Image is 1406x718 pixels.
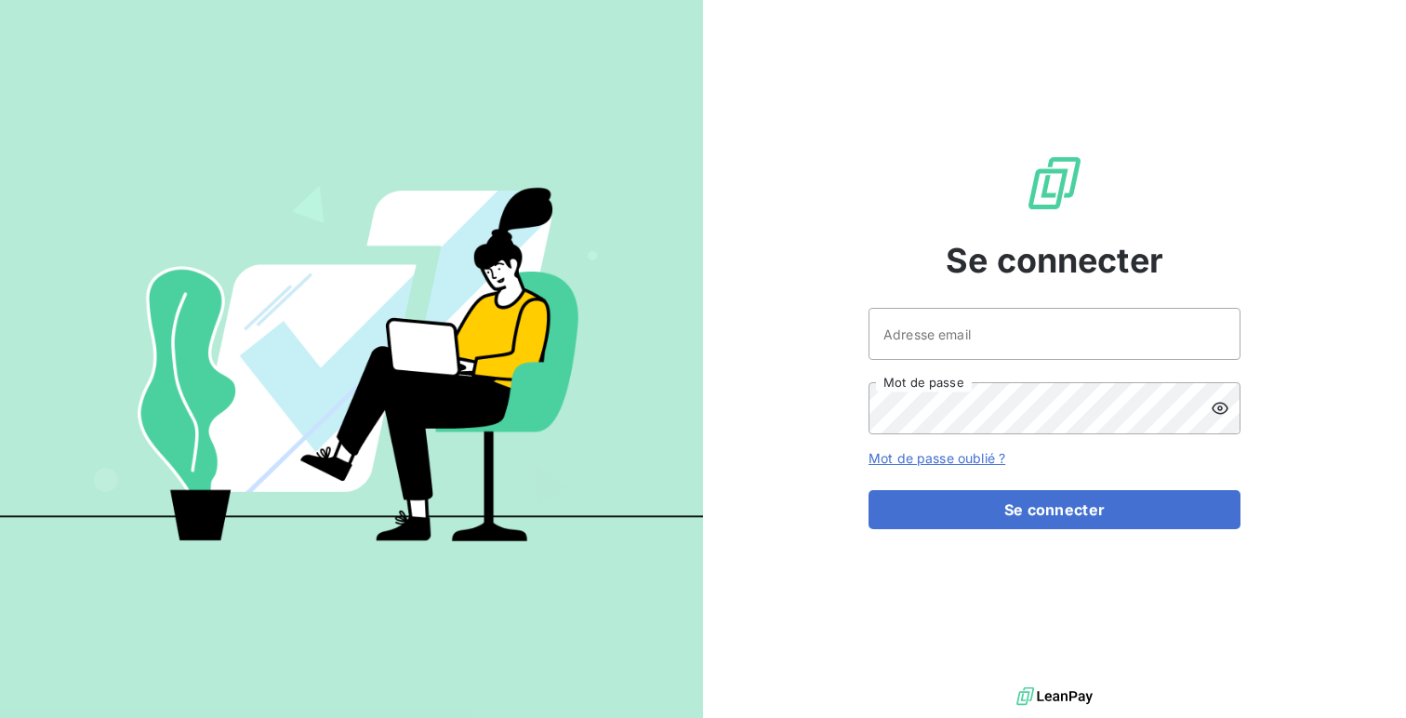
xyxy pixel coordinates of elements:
span: Se connecter [946,235,1163,286]
img: Logo LeanPay [1025,153,1084,213]
button: Se connecter [869,490,1240,529]
img: logo [1016,683,1093,711]
input: placeholder [869,308,1240,360]
a: Mot de passe oublié ? [869,450,1005,466]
